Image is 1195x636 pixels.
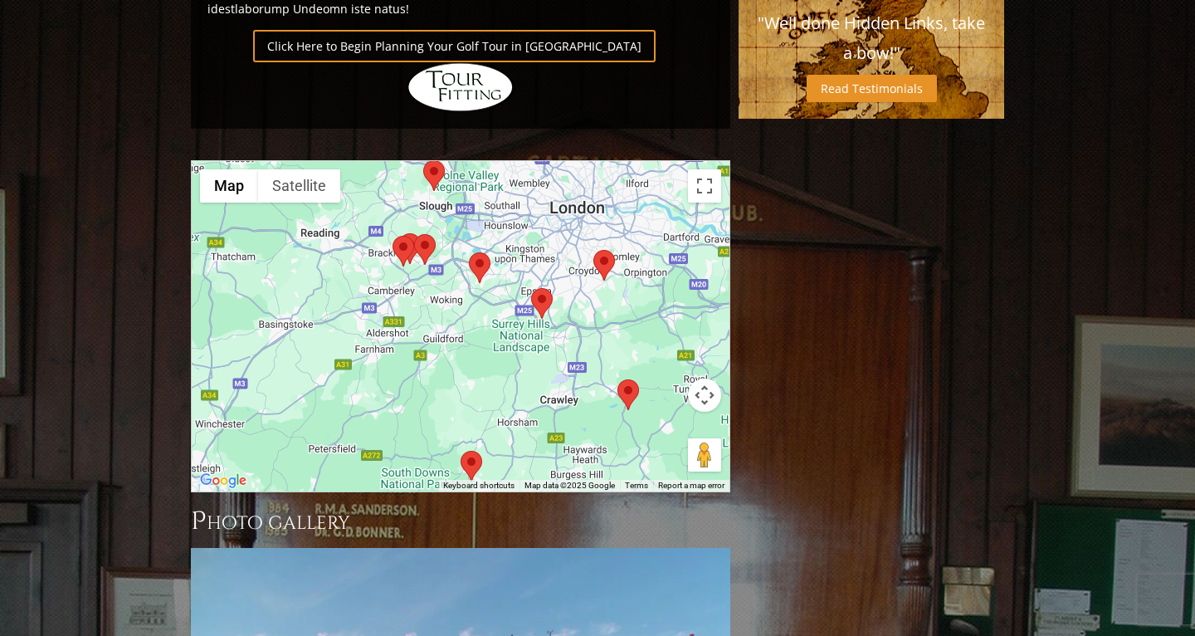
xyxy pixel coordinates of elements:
[688,379,721,412] button: Map camera controls
[196,470,251,492] img: Google
[807,75,937,102] a: Read Testimonials
[191,505,730,538] h3: Photo Gallery
[524,481,615,490] span: Map data ©2025 Google
[443,480,515,492] button: Keyboard shortcuts
[253,30,656,62] a: Click Here to Begin Planning Your Golf Tour in [GEOGRAPHIC_DATA]
[258,169,340,203] button: Show satellite imagery
[755,8,988,68] p: "Well done Hidden Links, take a bow!"
[407,62,515,112] img: Hidden Links
[658,481,724,490] a: Report a map error
[688,169,721,203] button: Toggle fullscreen view
[196,470,251,492] a: Open this area in Google Maps (opens a new window)
[688,438,721,472] button: Drag Pegman onto the map to open Street View
[625,481,648,490] a: Terms (opens in new tab)
[200,169,258,203] button: Show street map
